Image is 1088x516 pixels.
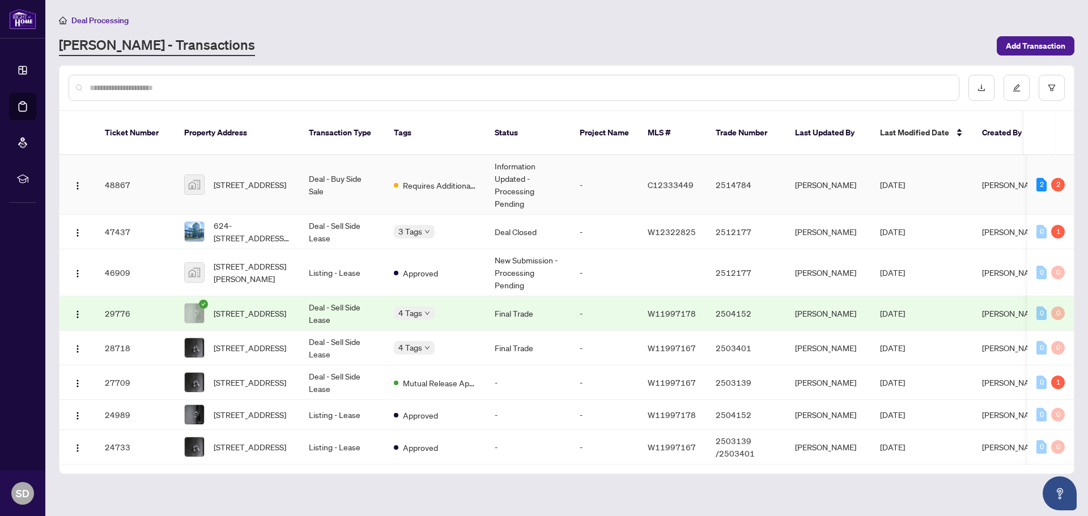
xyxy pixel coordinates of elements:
img: thumbnail-img [185,222,204,241]
span: filter [1048,84,1056,92]
button: filter [1039,75,1065,101]
td: [PERSON_NAME] [786,331,871,365]
span: [PERSON_NAME] [982,343,1043,353]
span: Last Modified Date [880,126,949,139]
img: thumbnail-img [185,338,204,357]
button: Logo [69,176,87,194]
td: - [571,215,639,249]
span: [PERSON_NAME] [982,180,1043,190]
button: Open asap [1043,476,1077,510]
td: - [571,430,639,464]
td: - [571,331,639,365]
span: W11997167 [648,377,696,387]
th: Project Name [571,111,639,155]
td: Deal - Buy Side Sale [300,155,385,215]
td: Deal Closed [486,215,571,249]
span: W11997167 [648,442,696,452]
span: [DATE] [880,267,905,278]
th: Last Modified Date [871,111,973,155]
img: Logo [73,269,82,278]
div: 0 [1036,408,1047,421]
td: 47437 [96,215,175,249]
img: thumbnail-img [185,405,204,424]
td: 2512177 [707,215,786,249]
button: Add Transaction [997,36,1074,56]
span: [DATE] [880,442,905,452]
td: 48867 [96,155,175,215]
span: Deal Processing [71,15,129,25]
span: [DATE] [880,180,905,190]
span: [STREET_ADDRESS] [214,376,286,389]
span: [PERSON_NAME] [982,442,1043,452]
th: Status [486,111,571,155]
div: 2 [1051,178,1065,191]
div: 0 [1036,306,1047,320]
td: [PERSON_NAME] [786,400,871,430]
span: [PERSON_NAME] [982,227,1043,237]
span: SD [16,485,29,501]
div: 2 [1036,178,1047,191]
span: [PERSON_NAME] [982,377,1043,387]
span: [PERSON_NAME] [982,267,1043,278]
span: [DATE] [880,227,905,237]
span: 4 Tags [398,306,422,319]
button: Logo [69,339,87,357]
span: [STREET_ADDRESS] [214,307,286,319]
span: down [424,345,430,351]
td: 27709 [96,365,175,400]
div: 0 [1036,376,1047,389]
th: Created By [973,111,1041,155]
th: Transaction Type [300,111,385,155]
div: 0 [1036,266,1047,279]
td: - [571,365,639,400]
th: Property Address [175,111,300,155]
span: [STREET_ADDRESS] [214,441,286,453]
button: Logo [69,223,87,241]
div: 0 [1036,440,1047,454]
div: 0 [1036,225,1047,238]
span: edit [1013,84,1021,92]
span: [DATE] [880,377,905,387]
th: Last Updated By [786,111,871,155]
span: 4 Tags [398,341,422,354]
span: [DATE] [880,308,905,318]
button: Logo [69,304,87,322]
button: Logo [69,373,87,391]
span: Approved [403,267,438,279]
div: 0 [1051,408,1065,421]
img: thumbnail-img [185,373,204,392]
span: down [424,310,430,316]
span: Mutual Release Approved [403,377,477,389]
td: Deal - Sell Side Lease [300,215,385,249]
th: Ticket Number [96,111,175,155]
span: check-circle [199,300,208,309]
td: [PERSON_NAME] [786,215,871,249]
span: [STREET_ADDRESS] [214,408,286,421]
td: 2503139 /2503401 [707,430,786,464]
span: Requires Additional Docs [403,179,477,191]
div: 0 [1051,440,1065,454]
td: - [486,400,571,430]
td: [PERSON_NAME] [786,296,871,331]
span: W11997167 [648,343,696,353]
span: 624-[STREET_ADDRESS][PERSON_NAME] [214,219,291,244]
button: Logo [69,406,87,424]
th: MLS # [639,111,707,155]
span: Approved [403,441,438,454]
td: Listing - Lease [300,430,385,464]
img: Logo [73,310,82,319]
a: [PERSON_NAME] - Transactions [59,36,255,56]
div: 0 [1051,306,1065,320]
button: Logo [69,263,87,282]
td: Final Trade [486,331,571,365]
td: - [571,249,639,296]
td: Deal - Sell Side Lease [300,331,385,365]
th: Tags [385,111,486,155]
td: Listing - Lease [300,400,385,430]
div: 0 [1036,341,1047,355]
td: New Submission - Processing Pending [486,249,571,296]
td: - [571,296,639,331]
td: [PERSON_NAME] [786,365,871,400]
span: download [977,84,985,92]
span: [STREET_ADDRESS] [214,342,286,354]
